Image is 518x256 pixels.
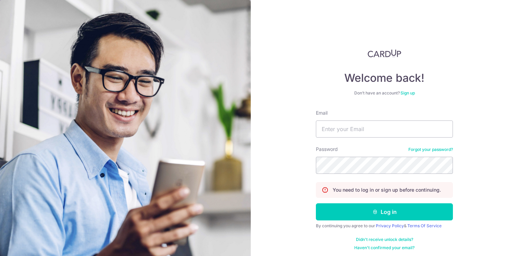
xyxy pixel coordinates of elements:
a: Forgot your password? [408,147,453,152]
input: Enter your Email [316,120,453,138]
label: Password [316,146,338,153]
img: CardUp Logo [368,49,401,57]
button: Log in [316,203,453,220]
a: Haven't confirmed your email? [354,245,415,251]
div: By continuing you agree to our & [316,223,453,229]
a: Sign up [400,90,415,95]
div: Don’t have an account? [316,90,453,96]
p: You need to log in or sign up before continuing. [333,187,441,193]
a: Privacy Policy [376,223,404,228]
a: Terms Of Service [407,223,442,228]
a: Didn't receive unlock details? [356,237,413,242]
h4: Welcome back! [316,71,453,85]
label: Email [316,110,328,116]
